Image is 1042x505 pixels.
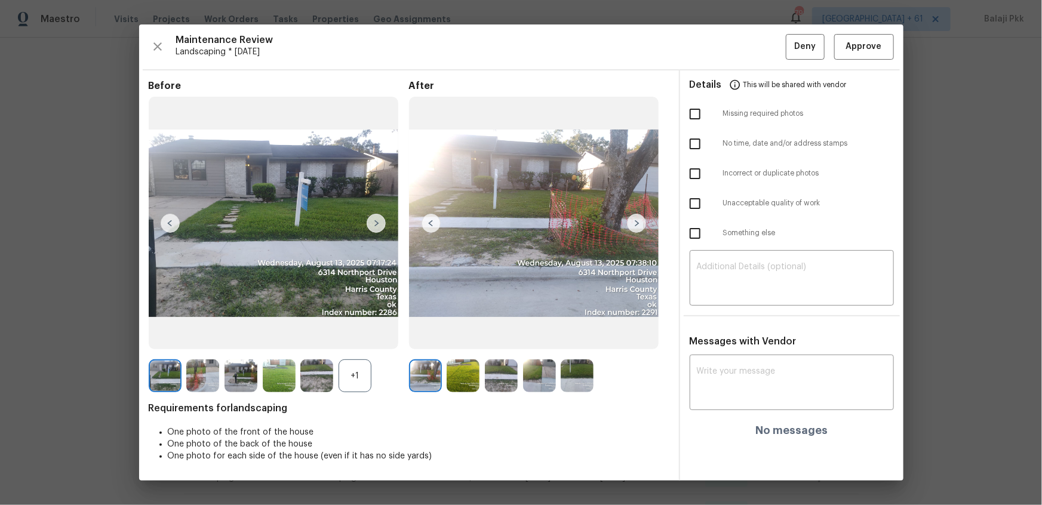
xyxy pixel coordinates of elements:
div: Missing required photos [680,99,903,129]
span: Details [690,70,722,99]
div: Unacceptable quality of work [680,189,903,218]
div: Something else [680,218,903,248]
span: Before [149,80,409,92]
button: Deny [786,34,825,60]
span: Messages with Vendor [690,337,797,346]
span: Landscaping * [DATE] [176,46,786,58]
span: Something else [723,228,894,238]
h4: No messages [755,424,828,436]
li: One photo of the back of the house [168,438,669,450]
div: Incorrect or duplicate photos [680,159,903,189]
span: Unacceptable quality of work [723,198,894,208]
span: No time, date and/or address stamps [723,138,894,149]
span: Incorrect or duplicate photos [723,168,894,178]
span: Requirements for landscaping [149,402,669,414]
li: One photo for each side of the house (even if it has no side yards) [168,450,669,462]
img: right-chevron-button-url [627,214,646,233]
img: right-chevron-button-url [367,214,386,233]
div: No time, date and/or address stamps [680,129,903,159]
span: After [409,80,669,92]
img: left-chevron-button-url [422,214,441,233]
span: Approve [846,39,882,54]
button: Approve [834,34,894,60]
span: This will be shared with vendor [743,70,847,99]
div: +1 [339,359,371,392]
span: Maintenance Review [176,34,786,46]
span: Deny [794,39,816,54]
span: Missing required photos [723,109,894,119]
img: left-chevron-button-url [161,214,180,233]
li: One photo of the front of the house [168,426,669,438]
